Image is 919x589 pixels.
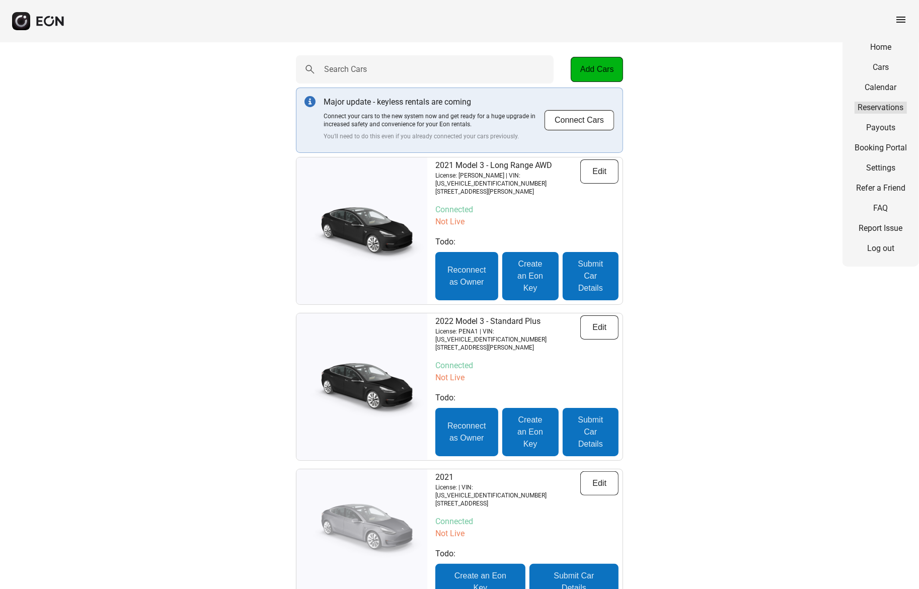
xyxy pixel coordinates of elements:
[435,204,619,216] p: Connected
[855,102,907,114] a: Reservations
[435,159,580,172] p: 2021 Model 3 - Long Range AWD
[580,471,619,495] button: Edit
[435,172,580,188] p: License: [PERSON_NAME] | VIN: [US_VEHICLE_IDENTIFICATION_NUMBER]
[580,159,619,184] button: Edit
[435,516,619,528] p: Connected
[435,372,619,384] p: Not Live
[296,504,427,569] img: car
[855,242,907,255] a: Log out
[502,252,559,300] button: Create an Eon Key
[296,354,427,419] img: car
[855,222,907,234] a: Report Issue
[304,96,316,107] img: info
[435,499,580,508] p: [STREET_ADDRESS]
[435,315,580,327] p: 2022 Model 3 - Standard Plus
[855,81,907,94] a: Calendar
[580,315,619,340] button: Edit
[855,61,907,73] a: Cars
[435,548,619,560] p: Todo:
[895,14,907,26] span: menu
[855,142,907,154] a: Booking Portal
[324,96,544,108] p: Major update - keyless rentals are coming
[435,528,619,540] p: Not Live
[435,236,619,248] p: Todo:
[324,63,367,75] label: Search Cars
[502,408,559,456] button: Create an Eon Key
[855,122,907,134] a: Payouts
[855,162,907,174] a: Settings
[435,483,580,499] p: License: | VIN: [US_VEHICLE_IDENTIFICATION_NUMBER]
[855,202,907,214] a: FAQ
[435,392,619,404] p: Todo:
[544,110,615,131] button: Connect Cars
[324,112,544,128] p: Connect your cars to the new system now and get ready for a huge upgrade in increased safety and ...
[435,216,619,228] p: Not Live
[435,188,580,196] p: [STREET_ADDRESS][PERSON_NAME]
[563,408,619,456] button: Submit Car Details
[571,57,623,82] button: Add Cars
[435,408,498,456] button: Reconnect as Owner
[563,252,619,300] button: Submit Car Details
[855,182,907,194] a: Refer a Friend
[296,198,427,264] img: car
[435,360,619,372] p: Connected
[435,471,580,483] p: 2021
[435,344,580,352] p: [STREET_ADDRESS][PERSON_NAME]
[435,327,580,344] p: License: PENA1 | VIN: [US_VEHICLE_IDENTIFICATION_NUMBER]
[855,41,907,53] a: Home
[435,252,498,300] button: Reconnect as Owner
[324,132,544,140] p: You'll need to do this even if you already connected your cars previously.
